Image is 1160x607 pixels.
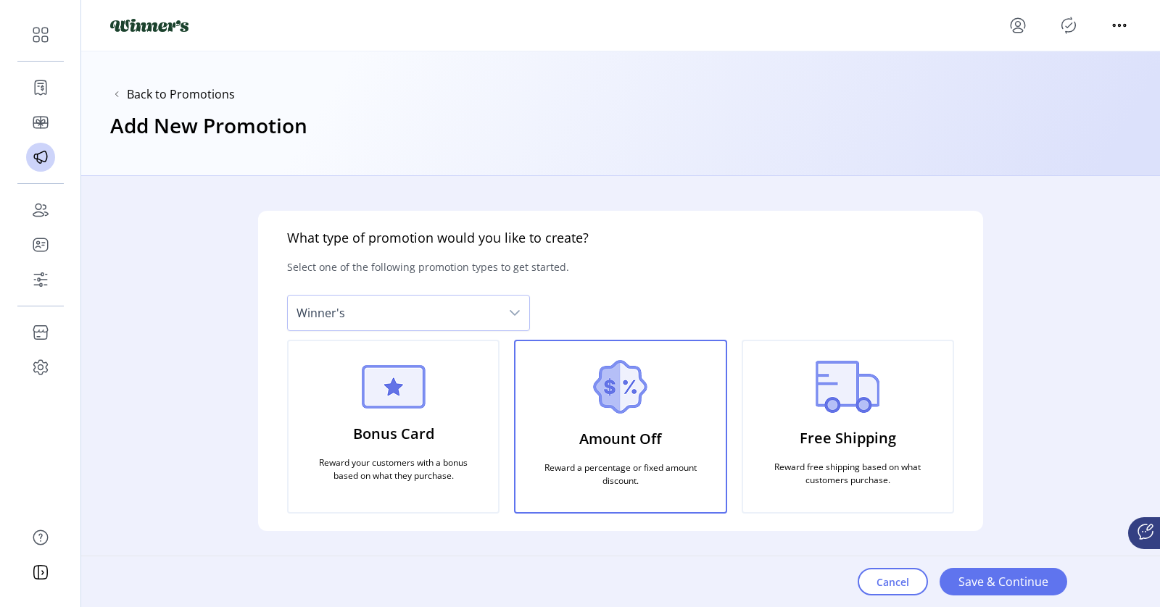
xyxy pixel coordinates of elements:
span: Winner's [288,296,500,330]
p: Reward free shipping based on what customers purchase. [761,455,935,493]
p: Reward a percentage or fixed amount discount. [533,456,708,493]
p: Amount Off [579,422,661,456]
button: menu [1108,14,1131,37]
button: Save & Continue [940,568,1067,595]
button: Back to Promotions [127,85,235,103]
span: Cancel [877,574,909,590]
p: Free Shipping [800,422,896,455]
div: dropdown trigger [500,296,529,330]
button: Publisher Panel [1057,14,1080,37]
img: bonus_card.png [361,365,426,409]
button: menu [1006,14,1029,37]
h5: What type of promotion would you like to create? [287,228,589,248]
p: Select one of the following promotion types to get started. [287,248,569,286]
p: Bonus Card [353,417,434,451]
h3: Add New Promotion [110,110,307,142]
span: Save & Continue [958,573,1048,590]
img: logo [110,19,188,32]
button: Cancel [858,568,928,595]
img: amount_off.png [593,360,647,414]
img: free_shipping.png [816,361,880,413]
p: Reward your customers with a bonus based on what they purchase. [306,451,481,488]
